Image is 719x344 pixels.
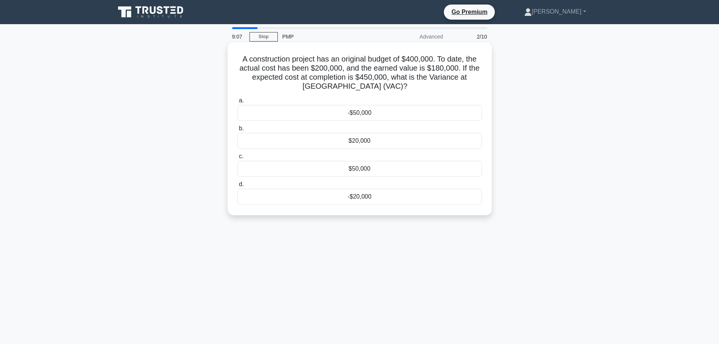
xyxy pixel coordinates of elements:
[237,161,482,177] div: $50,000
[239,181,244,187] span: d.
[237,189,482,205] div: -$20,000
[447,7,492,17] a: Go Premium
[239,97,244,103] span: a.
[382,29,448,44] div: Advanced
[237,105,482,121] div: -$50,000
[228,29,249,44] div: 9:07
[237,133,482,149] div: $20,000
[239,153,243,159] span: c.
[237,54,483,91] h5: A construction project has an original budget of $400,000. To date, the actual cost has been $200...
[239,125,244,131] span: b.
[448,29,492,44] div: 2/10
[249,32,278,42] a: Stop
[278,29,382,44] div: PMP
[506,4,604,19] a: [PERSON_NAME]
